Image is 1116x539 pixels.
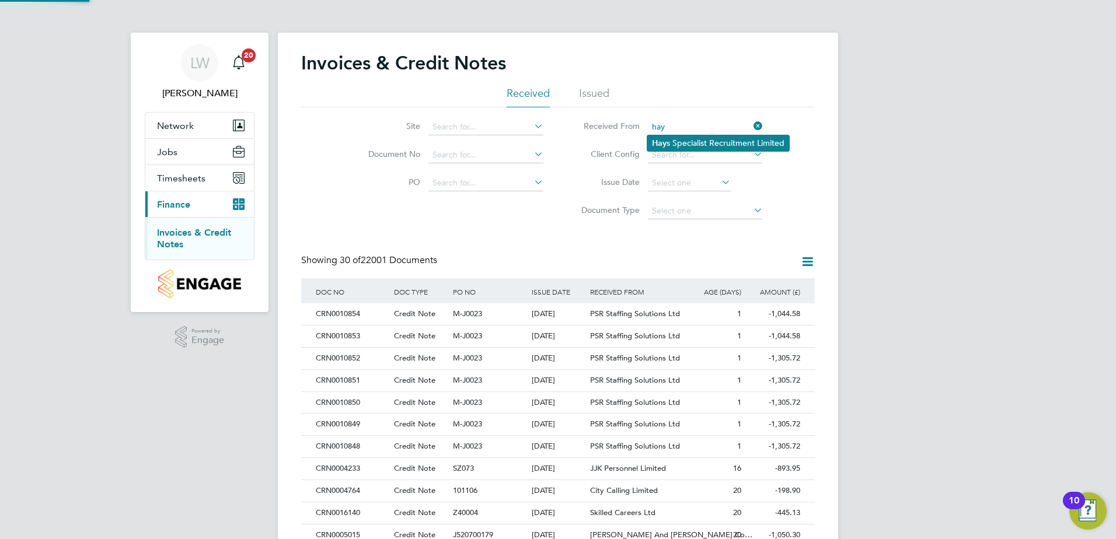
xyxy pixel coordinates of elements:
[733,463,741,473] span: 16
[191,326,224,336] span: Powered by
[453,508,478,517] span: Z40004
[394,353,435,363] span: Credit Note
[145,86,254,100] span: Lee Wilson
[744,303,803,325] div: -1,044.58
[685,278,744,305] div: AGE (DAYS)
[529,325,588,347] div: [DATE]
[301,51,506,75] h2: Invoices & Credit Notes
[590,375,680,385] span: PSR Staffing Solutions Ltd
[394,397,435,407] span: Credit Note
[353,149,420,159] label: Document No
[737,331,741,341] span: 1
[529,414,588,435] div: [DATE]
[191,335,224,345] span: Engage
[157,227,231,250] a: Invoices & Credit Notes
[145,269,254,298] a: Go to home page
[157,173,205,184] span: Timesheets
[573,149,640,159] label: Client Config
[391,278,450,305] div: DOC TYPE
[579,86,609,107] li: Issued
[744,278,803,305] div: AMOUNT (£)
[744,436,803,457] div: -1,305.72
[744,392,803,414] div: -1,305.72
[313,278,391,305] div: DOC NO
[733,485,741,495] span: 20
[313,480,391,502] div: CRN0004764
[529,348,588,369] div: [DATE]
[353,177,420,187] label: PO
[394,463,435,473] span: Credit Note
[573,177,640,187] label: Issue Date
[1069,492,1107,530] button: Open Resource Center, 10 new notifications
[744,458,803,480] div: -893.95
[529,303,588,325] div: [DATE]
[529,436,588,457] div: [DATE]
[340,254,437,266] span: 22001 Documents
[313,414,391,435] div: CRN0010849
[394,375,435,385] span: Credit Note
[529,278,588,305] div: ISSUE DATE
[428,147,543,163] input: Search for...
[394,309,435,318] span: Credit Note
[313,392,391,414] div: CRN0010850
[648,119,763,135] input: Search for...
[647,135,789,151] li: s Specialist Recruitment Limited
[744,370,803,391] div: -1,305.72
[737,309,741,318] span: 1
[453,419,482,429] span: M-J0023
[453,397,482,407] span: M-J0023
[145,191,254,217] button: Finance
[529,392,588,414] div: [DATE]
[131,33,268,312] nav: Main navigation
[394,441,435,451] span: Credit Note
[453,353,482,363] span: M-J0023
[313,502,391,524] div: CRN0016140
[737,353,741,363] span: 1
[453,485,477,495] span: 101106
[744,325,803,347] div: -1,044.58
[145,113,254,138] button: Network
[428,175,543,191] input: Search for...
[590,353,680,363] span: PSR Staffing Solutions Ltd
[590,463,666,473] span: JJK Personnel Limited
[590,441,680,451] span: PSR Staffing Solutions Ltd
[301,254,440,267] div: Showing
[737,397,741,407] span: 1
[190,55,210,71] span: LW
[157,120,194,131] span: Network
[450,278,528,305] div: PO NO
[529,458,588,480] div: [DATE]
[453,309,482,318] span: M-J0023
[453,441,482,451] span: M-J0023
[313,348,391,369] div: CRN0010852
[394,508,435,517] span: Credit Note
[652,138,667,148] b: Hay
[428,119,543,135] input: Search for...
[394,331,435,341] span: Credit Note
[507,86,550,107] li: Received
[157,146,177,157] span: Jobs
[590,485,658,495] span: City Calling Limited
[590,508,655,517] span: Skilled Careers Ltd
[145,165,254,191] button: Timesheets
[648,147,763,163] input: Search for...
[313,370,391,391] div: CRN0010851
[453,375,482,385] span: M-J0023
[590,419,680,429] span: PSR Staffing Solutions Ltd
[744,414,803,435] div: -1,305.72
[590,331,680,341] span: PSR Staffing Solutions Ltd
[573,205,640,215] label: Document Type
[313,436,391,457] div: CRN0010848
[145,44,254,100] a: LW[PERSON_NAME]
[573,121,640,131] label: Received From
[157,199,190,210] span: Finance
[587,278,685,305] div: RECEIVED FROM
[733,508,741,517] span: 20
[175,326,225,348] a: Powered byEngage
[648,175,731,191] input: Select one
[353,121,420,131] label: Site
[313,325,391,347] div: CRN0010853
[453,331,482,341] span: M-J0023
[737,441,741,451] span: 1
[313,458,391,480] div: CRN0004233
